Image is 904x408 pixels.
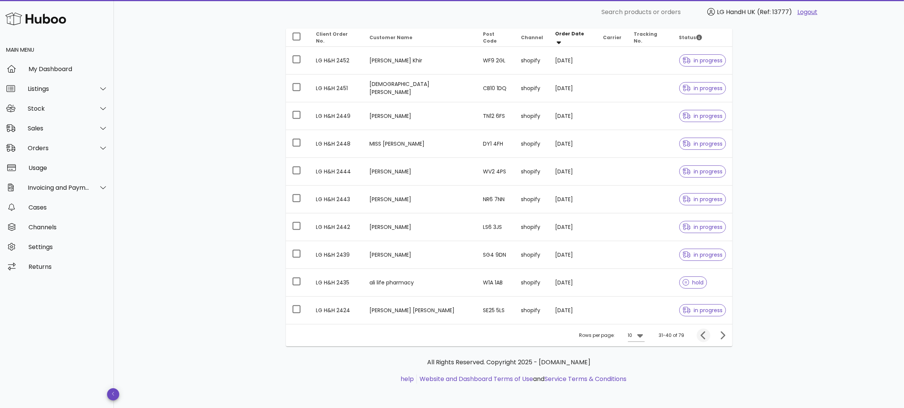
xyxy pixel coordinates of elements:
[555,30,584,37] span: Order Date
[28,164,108,171] div: Usage
[549,186,597,213] td: [DATE]
[683,252,723,257] span: in progress
[310,47,364,75] td: LG H&H 2452
[310,130,364,158] td: LG H&H 2448
[515,213,549,241] td: shopify
[28,125,90,132] div: Sales
[310,75,364,102] td: LG H&H 2451
[544,375,626,383] a: Service Terms & Conditions
[515,186,549,213] td: shopify
[364,269,477,297] td: ali life pharmacy
[679,34,702,41] span: Status
[483,31,497,44] span: Post Code
[477,158,515,186] td: WV2 4PS
[28,204,108,211] div: Cases
[310,102,364,130] td: LG H&H 2449
[683,224,723,230] span: in progress
[310,186,364,213] td: LG H&H 2443
[477,186,515,213] td: NR6 7NN
[310,241,364,269] td: LG H&H 2439
[364,75,477,102] td: [DEMOGRAPHIC_DATA][PERSON_NAME]
[310,297,364,324] td: LG H&H 2424
[549,102,597,130] td: [DATE]
[310,213,364,241] td: LG H&H 2442
[597,29,628,47] th: Carrier
[515,130,549,158] td: shopify
[5,11,66,27] img: Huboo Logo
[364,241,477,269] td: [PERSON_NAME]
[549,297,597,324] td: [DATE]
[797,8,817,17] a: Logout
[310,29,364,47] th: Client Order No.
[28,144,90,152] div: Orders
[515,102,549,130] td: shopify
[401,375,414,383] a: help
[628,329,645,341] div: 10Rows per page:
[420,375,533,383] a: Website and Dashboard Terms of Use
[628,29,673,47] th: Tracking No.
[515,297,549,324] td: shopify
[364,130,477,158] td: MISS [PERSON_NAME]
[683,58,723,63] span: in progress
[683,308,723,313] span: in progress
[28,85,90,92] div: Listings
[549,213,597,241] td: [DATE]
[292,358,726,367] p: All Rights Reserved. Copyright 2025 - [DOMAIN_NAME]
[370,34,413,41] span: Customer Name
[549,75,597,102] td: [DATE]
[310,269,364,297] td: LG H&H 2435
[521,34,543,41] span: Channel
[364,158,477,186] td: [PERSON_NAME]
[549,130,597,158] td: [DATE]
[673,29,732,47] th: Status
[28,243,108,251] div: Settings
[364,47,477,75] td: [PERSON_NAME] Khir
[549,241,597,269] td: [DATE]
[417,375,626,384] li: and
[515,75,549,102] td: shopify
[477,47,515,75] td: WF9 2GL
[716,329,729,342] button: Next page
[515,158,549,186] td: shopify
[477,102,515,130] td: TN12 6FS
[515,269,549,297] td: shopify
[683,169,723,174] span: in progress
[364,297,477,324] td: [PERSON_NAME] [PERSON_NAME]
[683,280,704,285] span: hold
[683,141,723,146] span: in progress
[316,31,348,44] span: Client Order No.
[549,29,597,47] th: Order Date: Sorted descending. Activate to remove sorting.
[549,269,597,297] td: [DATE]
[757,8,792,16] span: (Ref: 13777)
[634,31,657,44] span: Tracking No.
[515,241,549,269] td: shopify
[659,332,685,339] div: 31-40 of 79
[28,224,108,231] div: Channels
[697,329,710,342] button: Previous page
[364,102,477,130] td: [PERSON_NAME]
[28,184,90,191] div: Invoicing and Payments
[683,197,723,202] span: in progress
[579,324,645,346] div: Rows per page:
[477,297,515,324] td: SE25 5LS
[477,213,515,241] td: LS6 3JS
[477,269,515,297] td: W1A 1AB
[683,113,723,119] span: in progress
[683,86,723,91] span: in progress
[28,65,108,73] div: My Dashboard
[515,29,549,47] th: Channel
[310,158,364,186] td: LG H&H 2444
[477,75,515,102] td: CB10 1DQ
[477,241,515,269] td: SG4 9DN
[364,186,477,213] td: [PERSON_NAME]
[549,158,597,186] td: [DATE]
[364,213,477,241] td: [PERSON_NAME]
[628,332,633,339] div: 10
[549,47,597,75] td: [DATE]
[477,130,515,158] td: DY1 4FH
[28,105,90,112] div: Stock
[364,29,477,47] th: Customer Name
[477,29,515,47] th: Post Code
[515,47,549,75] td: shopify
[717,8,755,16] span: LG HandH UK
